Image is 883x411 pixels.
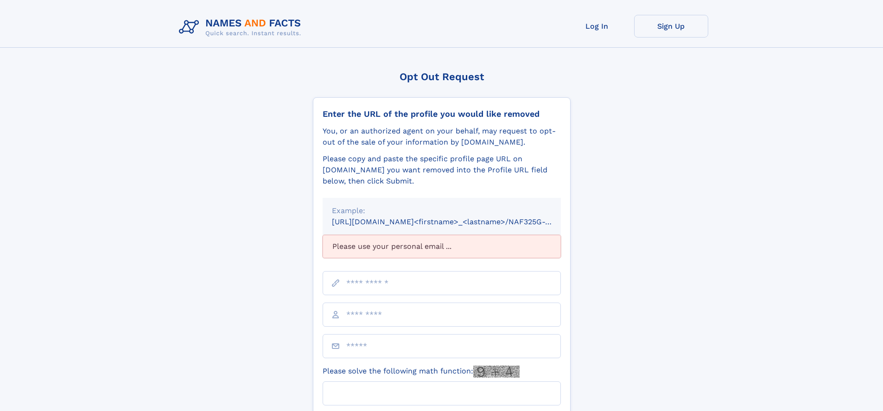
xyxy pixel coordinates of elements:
div: You, or an authorized agent on your behalf, may request to opt-out of the sale of your informatio... [323,126,561,148]
a: Log In [560,15,634,38]
small: [URL][DOMAIN_NAME]<firstname>_<lastname>/NAF325G-xxxxxxxx [332,217,578,226]
img: Logo Names and Facts [175,15,309,40]
div: Please use your personal email ... [323,235,561,258]
div: Example: [332,205,552,216]
div: Please copy and paste the specific profile page URL on [DOMAIN_NAME] you want removed into the Pr... [323,153,561,187]
div: Opt Out Request [313,71,571,82]
a: Sign Up [634,15,708,38]
label: Please solve the following math function: [323,366,520,378]
div: Enter the URL of the profile you would like removed [323,109,561,119]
